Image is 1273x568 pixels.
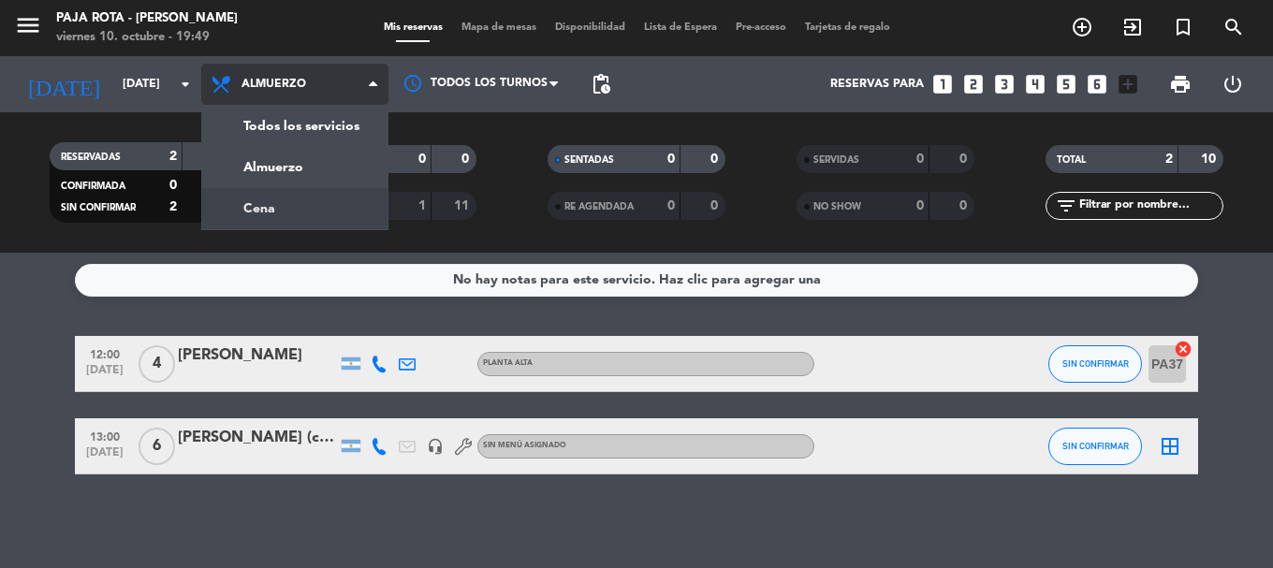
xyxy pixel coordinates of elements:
div: PAJA ROTA - [PERSON_NAME] [56,9,238,28]
i: [DATE] [14,64,113,105]
i: looks_one [930,72,955,96]
strong: 0 [461,153,473,166]
span: SENTADAS [564,155,614,165]
i: looks_4 [1023,72,1047,96]
i: cancel [1174,340,1193,358]
div: No hay notas para este servicio. Haz clic para agregar una [453,269,821,291]
span: 12:00 [81,342,128,364]
span: SIN CONFIRMAR [61,203,136,212]
span: Almuerzo [241,78,306,91]
span: Sin menú asignado [483,442,566,449]
strong: 0 [169,179,177,192]
span: [DATE] [81,364,128,386]
div: [PERSON_NAME] (cerca de los juegos) [178,426,337,450]
input: Filtrar por nombre... [1077,196,1222,216]
i: looks_3 [992,72,1017,96]
i: headset_mic [427,438,444,455]
strong: 0 [916,153,924,166]
span: 4 [139,345,175,383]
i: turned_in_not [1172,16,1194,38]
span: SIN CONFIRMAR [1062,441,1129,451]
div: [PERSON_NAME] [178,343,337,368]
i: menu [14,11,42,39]
span: 13:00 [81,425,128,446]
span: Disponibilidad [546,22,635,33]
span: SERVIDAS [813,155,859,165]
button: SIN CONFIRMAR [1048,345,1142,383]
i: looks_5 [1054,72,1078,96]
span: [DATE] [81,446,128,468]
span: Reservas para [830,78,924,91]
strong: 0 [418,153,426,166]
strong: 1 [418,199,426,212]
span: CONFIRMADA [61,182,125,191]
span: print [1169,73,1192,95]
strong: 0 [959,153,971,166]
span: Lista de Espera [635,22,726,33]
strong: 11 [454,199,473,212]
button: SIN CONFIRMAR [1048,428,1142,465]
div: viernes 10. octubre - 19:49 [56,28,238,47]
i: filter_list [1055,195,1077,217]
i: add_circle_outline [1071,16,1093,38]
span: RESERVADAS [61,153,121,162]
strong: 0 [667,199,675,212]
strong: 0 [916,199,924,212]
button: menu [14,11,42,46]
span: Mis reservas [374,22,452,33]
strong: 0 [710,153,722,166]
i: add_box [1116,72,1140,96]
span: 6 [139,428,175,465]
strong: 2 [169,200,177,213]
span: Tarjetas de regalo [796,22,900,33]
span: Mapa de mesas [452,22,546,33]
i: looks_two [961,72,986,96]
div: LOG OUT [1207,56,1259,112]
i: arrow_drop_down [174,73,197,95]
span: RE AGENDADA [564,202,634,211]
strong: 2 [1165,153,1173,166]
span: NO SHOW [813,202,861,211]
a: Almuerzo [202,147,388,188]
strong: 2 [169,150,177,163]
i: search [1222,16,1245,38]
i: exit_to_app [1121,16,1144,38]
a: Cena [202,188,388,229]
strong: 0 [959,199,971,212]
span: Pre-acceso [726,22,796,33]
strong: 0 [710,199,722,212]
i: power_settings_new [1222,73,1244,95]
a: Todos los servicios [202,106,388,147]
i: border_all [1159,435,1181,458]
strong: 0 [667,153,675,166]
span: SIN CONFIRMAR [1062,358,1129,369]
strong: 10 [1201,153,1220,166]
i: looks_6 [1085,72,1109,96]
span: TOTAL [1057,155,1086,165]
span: PLANTA ALTA [483,359,533,367]
span: pending_actions [590,73,612,95]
